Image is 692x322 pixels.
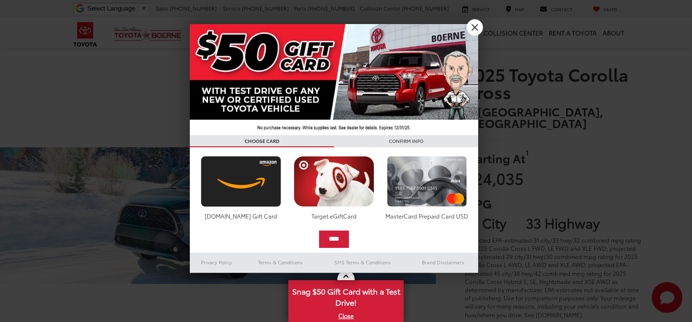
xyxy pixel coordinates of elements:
[384,156,470,207] img: mastercard.png
[190,135,334,147] h3: CHOOSE CARD
[291,156,376,207] img: targetcard.png
[190,24,478,135] img: 42635_top_851395.jpg
[198,212,284,220] div: [DOMAIN_NAME] Gift Card
[289,281,403,310] span: Snag $50 Gift Card with a Test Drive!
[190,257,244,268] a: Privacy Policy
[408,257,478,268] a: Brand Disclaimers
[291,212,376,220] div: Target eGiftCard
[244,257,317,268] a: Terms & Conditions
[198,156,284,207] img: amazoncard.png
[317,257,408,268] a: SMS Terms & Conditions
[334,135,478,147] h3: CONFIRM INFO
[384,212,470,220] div: MasterCard Prepaid Card USD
